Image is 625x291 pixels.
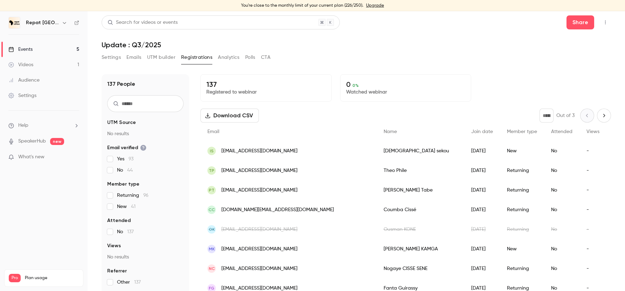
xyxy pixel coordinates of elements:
li: help-dropdown-opener [8,122,79,129]
div: [DATE] [464,220,500,239]
div: New [500,141,544,161]
span: MK [209,246,215,252]
span: CC [208,207,215,213]
div: [DEMOGRAPHIC_DATA] sekou [377,141,464,161]
div: - [579,180,606,200]
div: [DATE] [464,259,500,278]
img: Repat Africa [9,17,20,28]
div: No [544,200,579,220]
div: Returning [500,259,544,278]
button: Registrations [181,52,212,63]
span: Yes [117,155,133,162]
button: Share [566,15,594,29]
div: No [544,161,579,180]
span: Plan usage [25,275,79,281]
span: 96 [143,193,149,198]
section: facet-groups [107,119,184,286]
span: Returning [117,192,149,199]
span: Views [586,129,599,134]
div: Nogaye CISSE SENE [377,259,464,278]
div: - [579,220,606,239]
div: Events [8,46,33,53]
div: Ousman KONE [377,220,464,239]
span: No [117,228,134,235]
button: Next page [597,109,611,123]
div: - [579,239,606,259]
div: Settings [8,92,36,99]
a: Upgrade [366,3,384,8]
span: 0 % [352,83,359,88]
div: - [579,161,606,180]
div: Theo Phile [377,161,464,180]
p: 137 [206,80,326,89]
div: No [544,239,579,259]
div: No [544,141,579,161]
span: [EMAIL_ADDRESS][DOMAIN_NAME] [221,187,297,194]
span: No [117,167,133,174]
button: Analytics [218,52,240,63]
div: Returning [500,200,544,220]
div: Coumba Cissé [377,200,464,220]
button: UTM builder [147,52,176,63]
div: - [579,259,606,278]
button: Download CSV [200,109,259,123]
p: Registered to webinar [206,89,326,96]
div: [DATE] [464,200,500,220]
span: Member type [107,181,139,188]
span: Referrer [107,268,127,275]
h6: Repat [GEOGRAPHIC_DATA] [26,19,59,26]
div: [DATE] [464,180,500,200]
span: Is [210,148,214,154]
span: [EMAIL_ADDRESS][DOMAIN_NAME] [221,147,297,155]
div: - [579,141,606,161]
span: Name [384,129,397,134]
div: Returning [500,161,544,180]
p: Watched webinar [346,89,466,96]
div: No [544,220,579,239]
span: Email [207,129,219,134]
iframe: Noticeable Trigger [71,154,79,160]
span: Help [18,122,28,129]
h1: 137 People [107,80,135,88]
span: Attended [551,129,572,134]
span: [EMAIL_ADDRESS][DOMAIN_NAME] [221,265,297,272]
button: Emails [126,52,141,63]
span: Views [107,242,121,249]
span: [EMAIL_ADDRESS][DOMAIN_NAME] [221,167,297,174]
span: What's new [18,153,44,161]
div: Search for videos or events [108,19,178,26]
span: [EMAIL_ADDRESS][DOMAIN_NAME] [221,226,297,233]
div: [PERSON_NAME] Tabe [377,180,464,200]
span: Other [117,279,141,286]
span: Join date [471,129,493,134]
span: new [50,138,64,145]
div: Audience [8,77,40,84]
div: [DATE] [464,141,500,161]
span: 41 [131,204,136,209]
span: TP [209,167,214,174]
span: New [117,203,136,210]
button: CTA [261,52,270,63]
span: Pro [9,274,21,282]
p: 0 [346,80,466,89]
span: 93 [129,157,133,161]
div: [DATE] [464,239,500,259]
div: No [544,180,579,200]
div: [DATE] [464,161,500,180]
a: SpeakerHub [18,138,46,145]
span: 137 [134,280,141,285]
div: [PERSON_NAME] KAMGA [377,239,464,259]
span: Attended [107,217,131,224]
span: Member type [507,129,537,134]
span: NC [209,265,215,272]
div: New [500,239,544,259]
p: Out of 3 [556,112,575,119]
span: [EMAIL_ADDRESS][DOMAIN_NAME] [221,245,297,253]
span: OK [209,226,215,233]
span: 44 [127,168,133,173]
span: Email verified [107,144,146,151]
div: Videos [8,61,33,68]
span: [DOMAIN_NAME][EMAIL_ADDRESS][DOMAIN_NAME] [221,206,334,214]
span: PT [209,187,214,193]
span: UTM Source [107,119,136,126]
